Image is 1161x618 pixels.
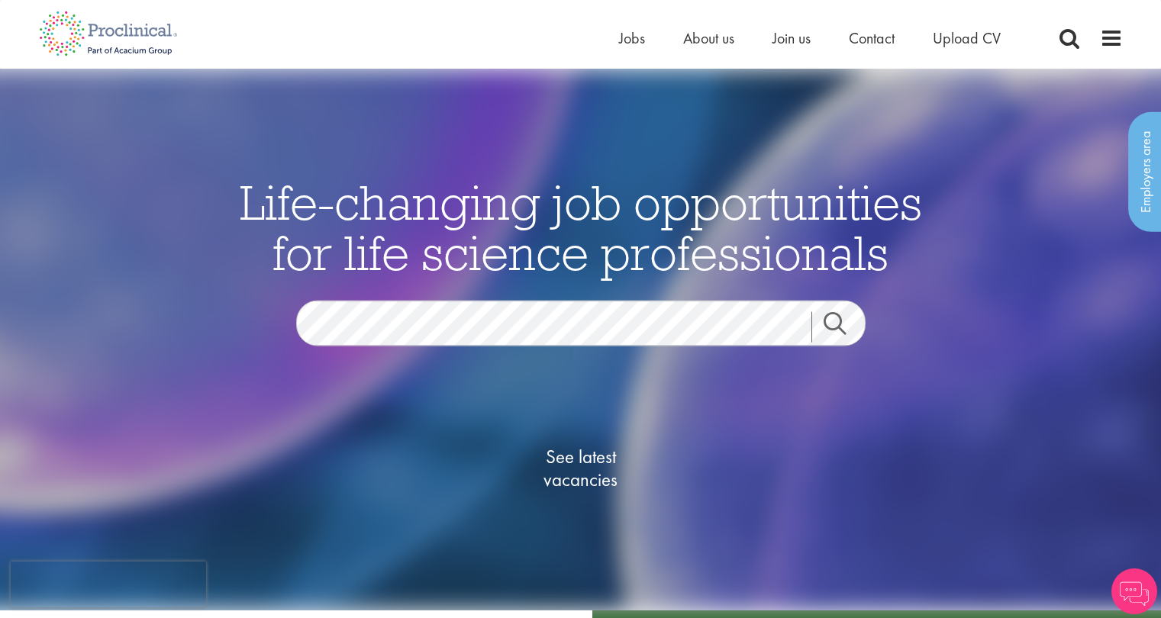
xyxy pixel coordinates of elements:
[683,28,734,48] a: About us
[772,28,811,48] a: Join us
[619,28,645,48] a: Jobs
[505,384,657,552] a: See latestvacancies
[849,28,895,48] a: Contact
[811,311,877,342] a: Job search submit button
[11,562,206,607] iframe: reCAPTCHA
[933,28,1001,48] a: Upload CV
[505,445,657,491] span: See latest vacancies
[1111,568,1157,614] img: Chatbot
[240,171,922,282] span: Life-changing job opportunities for life science professionals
